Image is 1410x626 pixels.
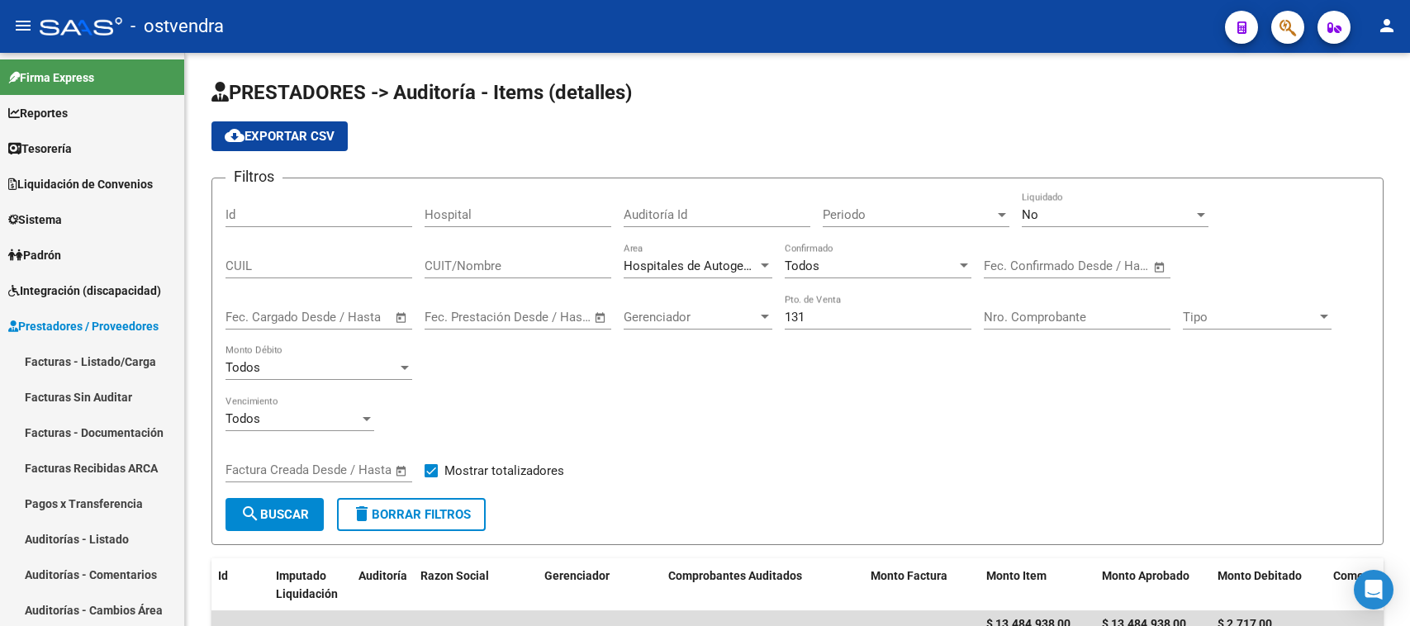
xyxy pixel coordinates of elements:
[1102,569,1189,582] span: Monto Aprobado
[662,558,864,613] datatable-header-cell: Comprobantes Auditados
[226,498,324,531] button: Buscar
[240,504,260,524] mat-icon: search
[226,360,260,375] span: Todos
[986,569,1047,582] span: Monto Item
[358,569,407,582] span: Auditoría
[392,462,411,481] button: Open calendar
[8,175,153,193] span: Liquidación de Convenios
[538,558,662,613] datatable-header-cell: Gerenciador
[624,310,757,325] span: Gerenciador
[211,81,632,104] span: PRESTADORES -> Auditoría - Items (detalles)
[1052,258,1132,273] input: End date
[984,258,1037,273] input: Start date
[668,569,802,582] span: Comprobantes Auditados
[240,507,309,522] span: Buscar
[218,569,228,582] span: Id
[225,129,335,144] span: Exportar CSV
[8,140,72,158] span: Tesorería
[226,462,279,477] input: Start date
[392,308,411,327] button: Open calendar
[871,569,947,582] span: Monto Factura
[131,8,224,45] span: - ostvendra
[864,558,980,613] datatable-header-cell: Monto Factura
[226,411,260,426] span: Todos
[294,462,374,477] input: End date
[1095,558,1211,613] datatable-header-cell: Monto Aprobado
[1183,310,1317,325] span: Tipo
[414,558,538,613] datatable-header-cell: Razon Social
[226,310,279,325] input: Start date
[980,558,1095,613] datatable-header-cell: Monto Item
[591,308,610,327] button: Open calendar
[352,558,414,613] datatable-header-cell: Auditoría
[1211,558,1327,613] datatable-header-cell: Monto Debitado
[493,310,573,325] input: End date
[544,569,610,582] span: Gerenciador
[624,258,771,273] span: Hospitales de Autogestión
[1354,570,1393,609] div: Open Intercom Messenger
[785,258,819,273] span: Todos
[211,558,269,613] datatable-header-cell: Id
[352,504,372,524] mat-icon: delete
[8,282,161,300] span: Integración (discapacidad)
[1218,569,1302,582] span: Monto Debitado
[420,569,489,582] span: Razon Social
[1151,258,1170,277] button: Open calendar
[444,461,564,481] span: Mostrar totalizadores
[211,121,348,151] button: Exportar CSV
[8,211,62,229] span: Sistema
[1333,569,1395,582] span: Comentario
[8,246,61,264] span: Padrón
[337,498,486,531] button: Borrar Filtros
[13,16,33,36] mat-icon: menu
[8,69,94,87] span: Firma Express
[225,126,244,145] mat-icon: cloud_download
[823,207,995,222] span: Periodo
[8,317,159,335] span: Prestadores / Proveedores
[276,569,338,601] span: Imputado Liquidación
[226,165,282,188] h3: Filtros
[1022,207,1038,222] span: No
[294,310,374,325] input: End date
[352,507,471,522] span: Borrar Filtros
[1377,16,1397,36] mat-icon: person
[269,558,352,613] datatable-header-cell: Imputado Liquidación
[425,310,478,325] input: Start date
[8,104,68,122] span: Reportes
